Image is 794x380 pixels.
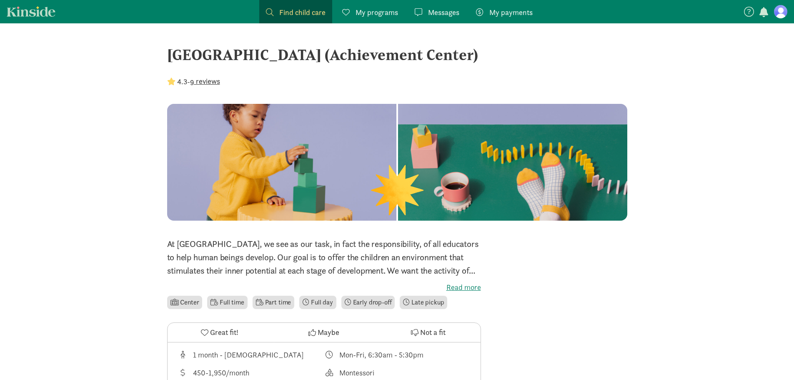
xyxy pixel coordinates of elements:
div: [GEOGRAPHIC_DATA] (Achievement Center) [167,43,627,66]
div: 1 month - [DEMOGRAPHIC_DATA] [193,349,304,360]
a: Kinside [7,6,55,17]
span: Find child care [279,7,326,18]
strong: 4.3 [177,77,187,86]
div: 450-1,950/month [193,367,249,378]
li: Center [167,296,203,309]
span: Great fit! [210,327,238,338]
button: Not a fit [376,323,480,342]
li: Early drop-off [341,296,395,309]
span: Not a fit [420,327,446,338]
div: Montessori [339,367,374,378]
li: Late pickup [400,296,447,309]
p: At [GEOGRAPHIC_DATA], we see as our task, in fact the responsibility, of all educators to help hu... [167,237,481,277]
div: Mon-Fri, 6:30am - 5:30pm [339,349,423,360]
button: 9 reviews [190,75,220,87]
span: My programs [356,7,398,18]
div: Average tuition for this program [178,367,324,378]
li: Full day [299,296,336,309]
li: Full time [207,296,247,309]
div: Class schedule [324,349,471,360]
button: Maybe [272,323,376,342]
div: Age range for children that this provider cares for [178,349,324,360]
span: Messages [428,7,459,18]
span: My payments [489,7,533,18]
div: - [167,76,220,87]
button: Great fit! [168,323,272,342]
li: Part time [253,296,294,309]
div: This provider's education philosophy [324,367,471,378]
span: Maybe [318,327,339,338]
label: Read more [167,282,481,292]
